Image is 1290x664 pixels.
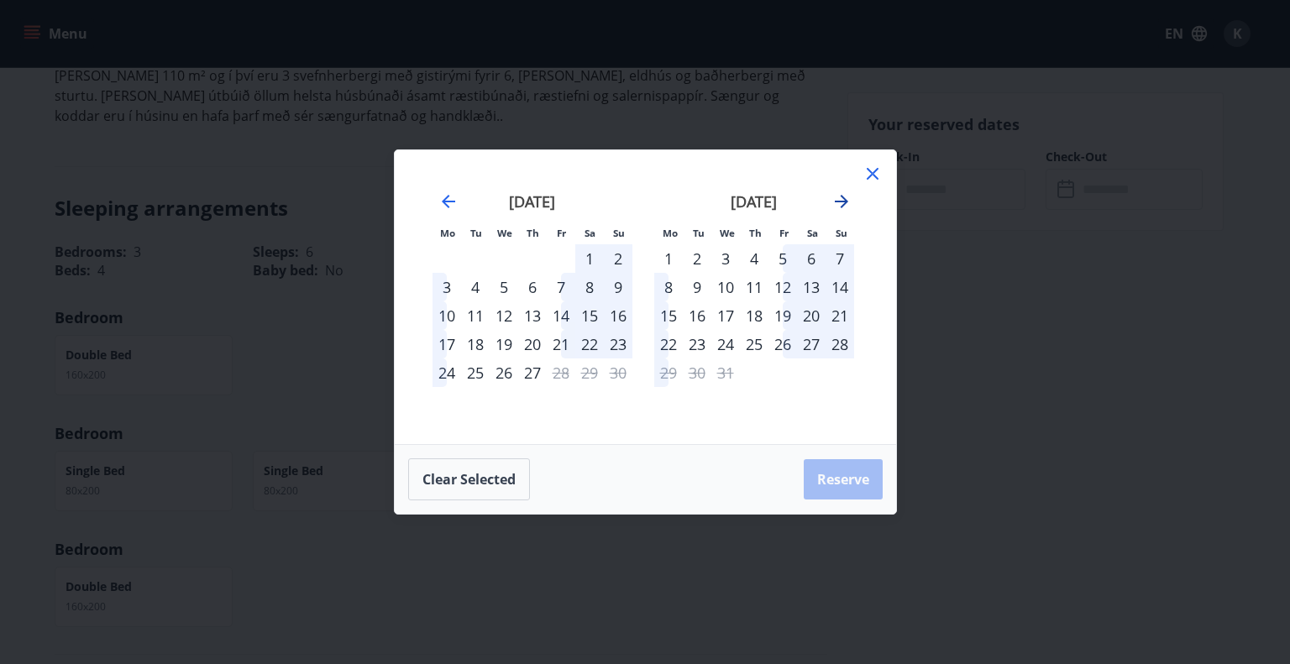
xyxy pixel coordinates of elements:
div: 23 [604,330,632,358]
small: We [720,227,735,239]
div: 15 [575,301,604,330]
td: Not available. Friday, November 28, 2025 [547,358,575,387]
div: Calendar [415,170,876,424]
div: 9 [683,273,711,301]
td: Choose Wednesday, December 24, 2025 as your check-in date. It’s available. [711,330,740,358]
td: Choose Thursday, December 4, 2025 as your check-in date. It’s available. [740,244,768,273]
td: Choose Sunday, November 9, 2025 as your check-in date. It’s available. [604,273,632,301]
td: Choose Friday, November 14, 2025 as your check-in date. It’s available. [547,301,575,330]
strong: [DATE] [731,191,777,212]
div: Move backward to switch to the previous month. [438,191,459,212]
td: Choose Thursday, December 25, 2025 as your check-in date. It’s available. [740,330,768,358]
div: 7 [826,244,854,273]
td: Choose Saturday, November 15, 2025 as your check-in date. It’s available. [575,301,604,330]
td: Choose Friday, December 19, 2025 as your check-in date. It’s available. [768,301,797,330]
strong: [DATE] [509,191,555,212]
div: 2 [683,244,711,273]
div: 25 [740,330,768,358]
div: 27 [797,330,826,358]
td: Choose Thursday, December 11, 2025 as your check-in date. It’s available. [740,273,768,301]
div: 22 [575,330,604,358]
td: Choose Wednesday, December 17, 2025 as your check-in date. It’s available. [711,301,740,330]
td: Choose Tuesday, December 2, 2025 as your check-in date. It’s available. [683,244,711,273]
div: 15 [654,301,683,330]
td: Choose Monday, November 3, 2025 as your check-in date. It’s available. [433,273,461,301]
td: Choose Saturday, December 6, 2025 as your check-in date. It’s available. [797,244,826,273]
div: 4 [740,244,768,273]
td: Choose Sunday, December 21, 2025 as your check-in date. It’s available. [826,301,854,330]
small: We [497,227,512,239]
div: 9 [604,273,632,301]
small: Mo [440,227,455,239]
div: 12 [490,301,518,330]
div: 22 [654,330,683,358]
div: 2 [604,244,632,273]
div: 5 [768,244,797,273]
div: Only check in available [654,244,683,273]
td: Choose Friday, December 12, 2025 as your check-in date. It’s available. [768,273,797,301]
small: Th [527,227,539,239]
td: Choose Sunday, November 2, 2025 as your check-in date. It’s available. [604,244,632,273]
td: Not available. Monday, December 29, 2025 [654,358,683,387]
td: Choose Monday, December 1, 2025 as your check-in date. It’s available. [654,244,683,273]
div: 20 [797,301,826,330]
small: Fr [557,227,566,239]
td: Not available. Sunday, November 30, 2025 [604,358,632,387]
div: Only check out available [654,358,683,387]
div: 26 [768,330,797,358]
div: 10 [433,301,461,330]
div: 1 [575,244,604,273]
td: Choose Friday, November 21, 2025 as your check-in date. It’s available. [547,330,575,358]
td: Choose Wednesday, November 5, 2025 as your check-in date. It’s available. [490,273,518,301]
div: 6 [797,244,826,273]
div: 17 [711,301,740,330]
td: Choose Tuesday, November 4, 2025 as your check-in date. It’s available. [461,273,490,301]
td: Choose Tuesday, December 23, 2025 as your check-in date. It’s available. [683,330,711,358]
td: Choose Thursday, November 13, 2025 as your check-in date. It’s available. [518,301,547,330]
div: 13 [518,301,547,330]
div: 16 [604,301,632,330]
div: 6 [518,273,547,301]
div: 21 [547,330,575,358]
small: Sa [585,227,595,239]
div: 4 [461,273,490,301]
div: 21 [826,301,854,330]
div: 28 [826,330,854,358]
td: Choose Wednesday, December 10, 2025 as your check-in date. It’s available. [711,273,740,301]
div: 23 [683,330,711,358]
small: Tu [693,227,705,239]
td: Choose Monday, November 17, 2025 as your check-in date. It’s available. [433,330,461,358]
div: 13 [797,273,826,301]
td: Choose Monday, December 8, 2025 as your check-in date. It’s available. [654,273,683,301]
small: Mo [663,227,678,239]
div: 27 [518,358,547,387]
div: 11 [740,273,768,301]
td: Not available. Tuesday, December 30, 2025 [683,358,711,387]
div: 16 [683,301,711,330]
td: Choose Saturday, December 20, 2025 as your check-in date. It’s available. [797,301,826,330]
td: Choose Tuesday, November 18, 2025 as your check-in date. It’s available. [461,330,490,358]
td: Choose Sunday, December 7, 2025 as your check-in date. It’s available. [826,244,854,273]
td: Choose Saturday, November 1, 2025 as your check-in date. It’s available. [575,244,604,273]
td: Not available. Wednesday, December 31, 2025 [711,358,740,387]
td: Choose Sunday, November 23, 2025 as your check-in date. It’s available. [604,330,632,358]
td: Choose Monday, November 24, 2025 as your check-in date. It’s available. [433,358,461,387]
td: Choose Monday, December 22, 2025 as your check-in date. It’s available. [654,330,683,358]
td: Choose Monday, December 15, 2025 as your check-in date. It’s available. [654,301,683,330]
td: Choose Friday, November 7, 2025 as your check-in date. It’s available. [547,273,575,301]
div: 8 [654,273,683,301]
div: 14 [826,273,854,301]
td: Choose Tuesday, December 9, 2025 as your check-in date. It’s available. [683,273,711,301]
div: 18 [740,301,768,330]
div: 26 [490,358,518,387]
div: 3 [433,273,461,301]
td: Choose Monday, November 10, 2025 as your check-in date. It’s available. [433,301,461,330]
td: Choose Friday, December 5, 2025 as your check-in date. It’s available. [768,244,797,273]
td: Choose Wednesday, November 12, 2025 as your check-in date. It’s available. [490,301,518,330]
small: Su [613,227,625,239]
div: 12 [768,273,797,301]
td: Choose Friday, December 26, 2025 as your check-in date. It’s available. [768,330,797,358]
td: Choose Wednesday, December 3, 2025 as your check-in date. It’s available. [711,244,740,273]
small: Tu [470,227,482,239]
td: Choose Wednesday, November 19, 2025 as your check-in date. It’s available. [490,330,518,358]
